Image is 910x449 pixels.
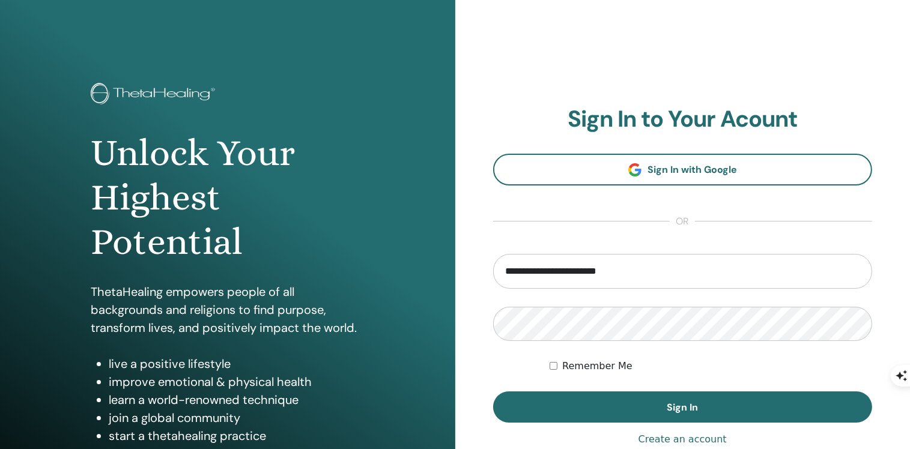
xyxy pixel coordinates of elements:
li: start a thetahealing practice [109,427,364,445]
div: Keep me authenticated indefinitely or until I manually logout [550,359,872,373]
label: Remember Me [562,359,632,373]
span: Sign In with Google [648,163,737,176]
a: Sign In with Google [493,154,873,185]
li: learn a world-renowned technique [109,391,364,409]
li: improve emotional & physical health [109,373,364,391]
li: live a positive lifestyle [109,355,364,373]
li: join a global community [109,409,364,427]
span: Sign In [667,401,698,414]
h2: Sign In to Your Acount [493,106,873,133]
h1: Unlock Your Highest Potential [91,131,364,265]
p: ThetaHealing empowers people of all backgrounds and religions to find purpose, transform lives, a... [91,283,364,337]
span: or [670,214,695,229]
a: Create an account [639,432,727,447]
button: Sign In [493,391,873,423]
